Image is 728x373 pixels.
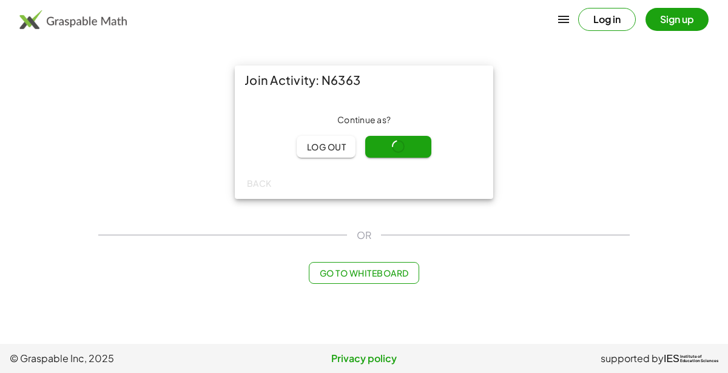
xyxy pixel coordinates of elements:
[306,141,346,152] span: Log out
[601,351,664,366] span: supported by
[10,351,246,366] span: © Graspable Inc, 2025
[357,228,371,243] span: OR
[664,351,718,366] a: IESInstitute ofEducation Sciences
[680,355,718,363] span: Institute of Education Sciences
[309,262,419,284] button: Go to Whiteboard
[578,8,636,31] button: Log in
[246,351,482,366] a: Privacy policy
[235,66,493,95] div: Join Activity: N6363
[645,8,709,31] button: Sign up
[664,353,679,365] span: IES
[244,114,484,126] div: Continue as ?
[297,136,356,158] button: Log out
[319,267,408,278] span: Go to Whiteboard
